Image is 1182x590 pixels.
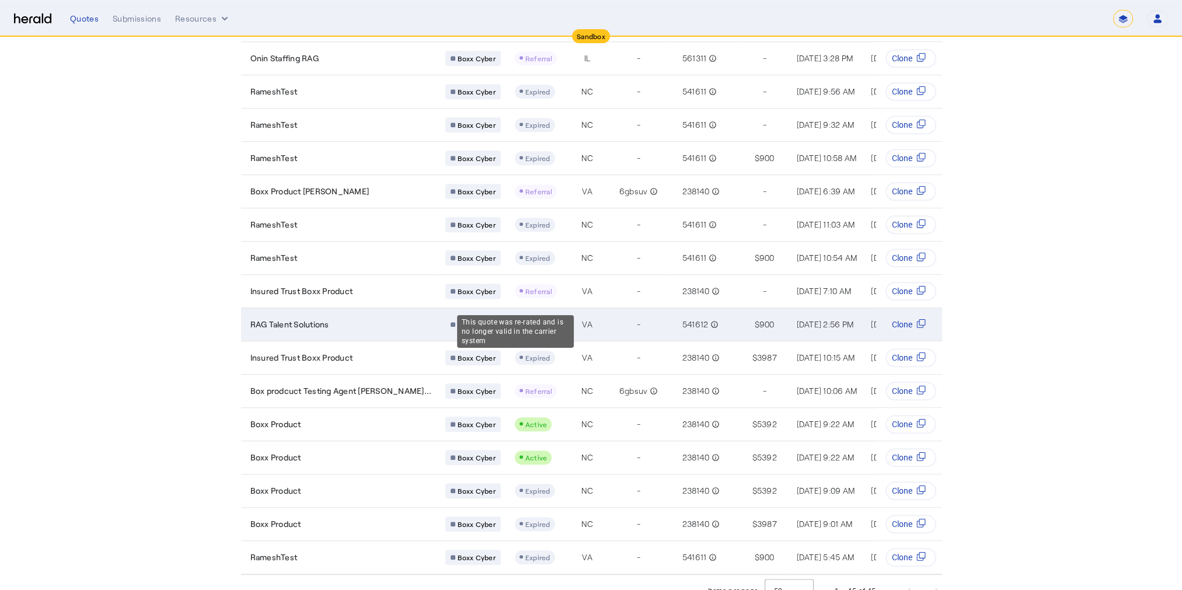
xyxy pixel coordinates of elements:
span: Clone [892,119,912,131]
span: 900 [759,551,775,563]
span: 238140 [682,186,710,197]
span: Expired [525,154,550,162]
span: Clone [892,352,912,364]
span: Boxx Cyber [458,453,496,462]
button: Clone [886,282,937,301]
button: Clone [886,149,937,167]
span: 238140 [682,385,710,397]
span: Expired [525,354,550,362]
span: [DATE] 9:22 AM [796,419,854,429]
span: Boxx Cyber [458,54,496,63]
button: Clone [886,448,937,467]
span: 238140 [682,418,710,430]
span: RameshTest [250,86,298,97]
mat-icon: info_outline [706,219,717,231]
button: Clone [886,481,937,500]
span: [DATE] 10:54 AM [871,552,932,562]
span: [DATE] 5:41 PM [871,286,926,296]
button: Clone [886,249,937,267]
span: 900 [759,319,775,330]
span: [DATE] 3:59 AM [871,86,929,96]
span: 541612 [682,319,709,330]
span: [DATE] 9:22 AM [871,419,929,429]
span: - [637,119,640,131]
span: RameshTest [250,152,298,164]
span: [DATE] 9:22 AM [871,452,929,462]
span: - [637,485,640,497]
span: - [637,518,640,530]
span: [DATE] 9:56 AM [796,86,855,96]
span: [DATE] 10:58 AM [871,219,931,229]
span: [DATE] 7:10 AM [796,286,851,296]
span: 238140 [682,485,710,497]
span: Boxx Cyber [458,253,496,263]
span: 541611 [682,119,707,131]
span: [DATE] 5:06 PM [871,319,928,329]
mat-icon: info_outline [709,285,720,297]
span: 5392 [757,418,777,430]
span: Expired [525,520,550,528]
span: $ [755,551,759,563]
span: Boxx Product [250,485,301,497]
span: Clone [892,86,912,97]
mat-icon: info_outline [709,518,720,530]
span: - [637,252,640,264]
span: Expired [525,121,550,129]
mat-icon: info_outline [647,186,658,197]
span: - [762,385,766,397]
span: 5392 [757,452,777,463]
button: Clone [886,515,937,533]
div: Quotes [70,13,99,25]
span: [DATE] 5:45 AM [796,552,854,562]
button: Clone [886,82,937,101]
span: [DATE] 3:28 PM [796,53,853,63]
span: Referral [525,54,552,62]
span: Clone [892,385,912,397]
mat-icon: info_outline [709,485,720,497]
span: [DATE] 8:03 PM [871,120,928,130]
span: [DATE] 1:59 AM [871,53,927,63]
span: 541611 [682,152,707,164]
span: NC [581,252,594,264]
button: Clone [886,315,937,334]
mat-icon: info_outline [706,119,717,131]
span: Referral [525,387,552,395]
span: [DATE] 11:04 AM [871,253,930,263]
mat-icon: info_outline [709,385,720,397]
span: 3987 [757,518,777,530]
div: This quote was re-rated and is no longer valid in the carrier system [457,315,574,348]
span: Clone [892,152,912,164]
span: Clone [892,418,912,430]
span: NC [581,452,594,463]
span: - [762,285,766,297]
span: $ [755,252,759,264]
span: [DATE] 7:10 AM [871,352,926,362]
button: Clone [886,415,937,434]
span: RameshTest [250,252,298,264]
span: Box prodcuct Testing Agent [PERSON_NAME]... [250,385,432,397]
span: $ [755,152,759,164]
span: VA [582,352,592,364]
span: [DATE] 10:54 AM [796,253,857,263]
span: NC [581,485,594,497]
span: 238140 [682,352,710,364]
span: IL [584,53,591,64]
span: - [637,152,640,164]
span: Onin Staffing RAG [250,53,319,64]
span: RAG Talent Solutions [250,319,329,330]
span: Active [525,420,548,428]
span: Clone [892,186,912,197]
mat-icon: info_outline [706,252,717,264]
span: Boxx Product [250,452,301,463]
span: Boxx Cyber [458,220,496,229]
span: [DATE] 10:15 AM [796,352,855,362]
span: Boxx Cyber [458,486,496,495]
span: Clone [892,518,912,530]
button: Clone [886,382,937,400]
span: [DATE] 9:32 AM [871,153,929,163]
span: Clone [892,452,912,463]
span: [DATE] 9:22 AM [796,452,854,462]
span: Referral [525,187,552,195]
img: Herald Logo [14,13,51,25]
span: Boxx Cyber [458,87,496,96]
